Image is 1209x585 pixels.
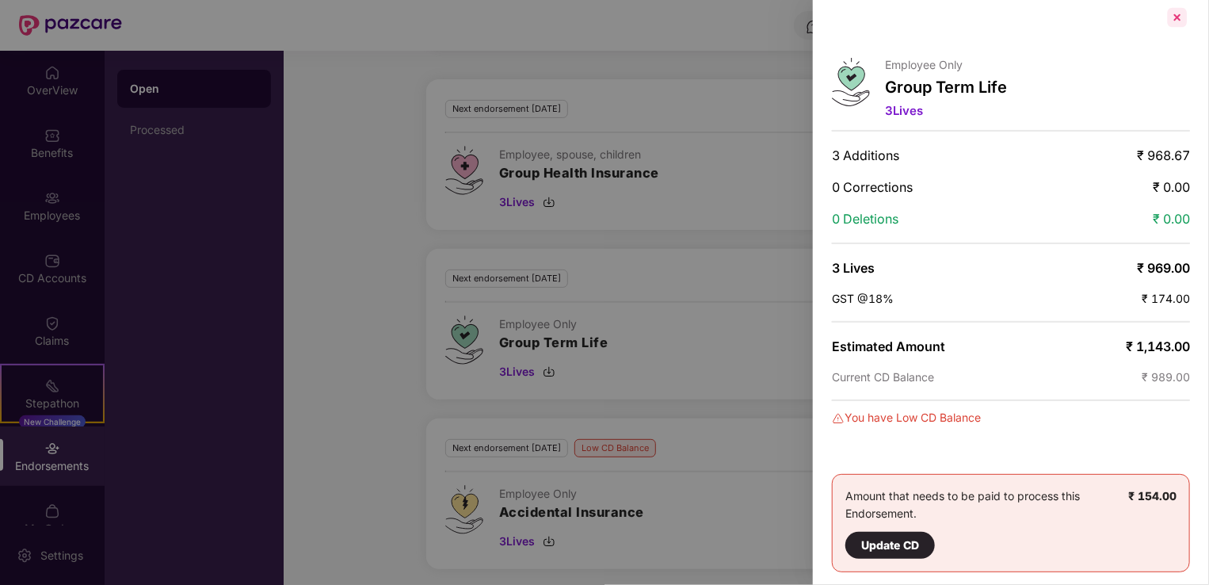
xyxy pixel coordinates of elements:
span: 3 Lives [886,103,924,118]
span: ₹ 989.00 [1142,370,1190,384]
span: ₹ 1,143.00 [1126,338,1190,354]
span: ₹ 0.00 [1153,211,1190,227]
span: ₹ 968.67 [1137,147,1190,163]
span: 0 Deletions [832,211,898,227]
img: svg+xml;base64,PHN2ZyB4bWxucz0iaHR0cDovL3d3dy53My5vcmcvMjAwMC9zdmciIHdpZHRoPSI0Ny43MTQiIGhlaWdodD... [832,58,870,106]
span: 3 Additions [832,147,899,163]
b: ₹ 154.00 [1128,489,1177,503]
div: You have Low CD Balance [832,409,1190,426]
p: Group Term Life [886,78,1008,97]
span: ₹ 0.00 [1153,179,1190,195]
span: Current CD Balance [832,370,934,384]
img: svg+xml;base64,PHN2ZyBpZD0iRGFuZ2VyLTMyeDMyIiB4bWxucz0iaHR0cDovL3d3dy53My5vcmcvMjAwMC9zdmciIHdpZH... [832,412,845,425]
span: 3 Lives [832,260,875,276]
span: ₹ 174.00 [1142,292,1190,305]
span: ₹ 969.00 [1137,260,1190,276]
span: 0 Corrections [832,179,913,195]
span: GST @18% [832,292,894,305]
div: Update CD [861,537,919,554]
span: Estimated Amount [832,338,945,354]
div: Amount that needs to be paid to process this Endorsement. [845,487,1128,559]
p: Employee Only [886,58,1008,71]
